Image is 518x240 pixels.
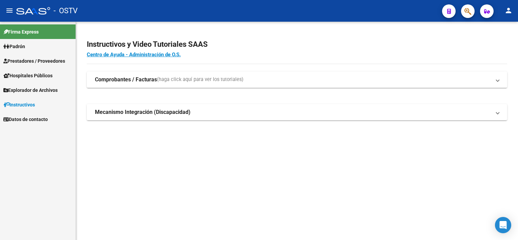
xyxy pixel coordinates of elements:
span: - OSTV [54,3,78,18]
div: Open Intercom Messenger [495,217,511,233]
mat-icon: person [504,6,513,15]
span: Explorador de Archivos [3,86,58,94]
a: Centro de Ayuda - Administración de O.S. [87,52,181,58]
span: Firma Express [3,28,39,36]
span: Padrón [3,43,25,50]
span: Hospitales Públicos [3,72,53,79]
strong: Comprobantes / Facturas [95,76,157,83]
mat-expansion-panel-header: Mecanismo Integración (Discapacidad) [87,104,507,120]
strong: Mecanismo Integración (Discapacidad) [95,108,191,116]
span: Datos de contacto [3,116,48,123]
span: Instructivos [3,101,35,108]
span: (haga click aquí para ver los tutoriales) [157,76,243,83]
h2: Instructivos y Video Tutoriales SAAS [87,38,507,51]
mat-expansion-panel-header: Comprobantes / Facturas(haga click aquí para ver los tutoriales) [87,72,507,88]
mat-icon: menu [5,6,14,15]
span: Prestadores / Proveedores [3,57,65,65]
